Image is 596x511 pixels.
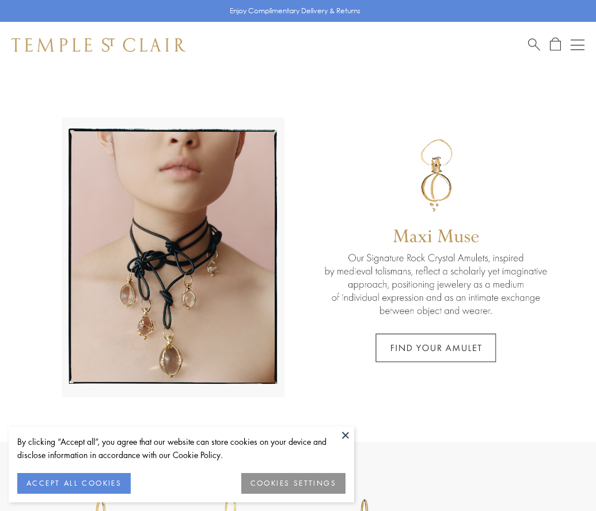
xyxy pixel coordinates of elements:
button: ACCEPT ALL COOKIES [17,473,131,494]
button: COOKIES SETTINGS [241,473,346,494]
img: Temple St. Clair [12,38,185,52]
a: Search [528,37,540,52]
a: Open Shopping Bag [550,37,561,52]
div: By clicking “Accept all”, you agree that our website can store cookies on your device and disclos... [17,435,346,462]
button: Open navigation [571,38,584,52]
p: Enjoy Complimentary Delivery & Returns [230,5,360,17]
